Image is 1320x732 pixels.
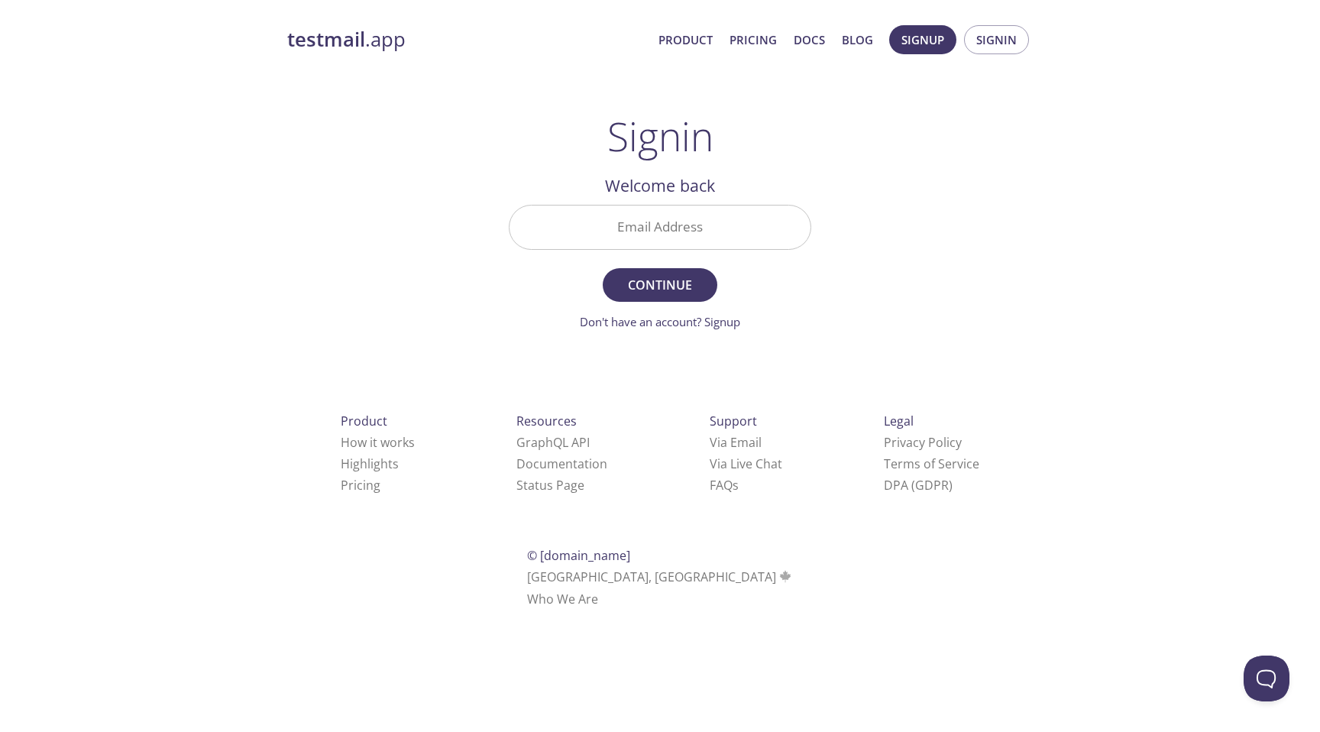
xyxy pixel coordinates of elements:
a: Blog [842,30,873,50]
a: Pricing [730,30,777,50]
a: Via Email [710,434,762,451]
a: Highlights [341,455,399,472]
a: How it works [341,434,415,451]
span: Continue [620,274,700,296]
button: Signup [889,25,956,54]
span: Support [710,413,757,429]
span: Legal [884,413,914,429]
span: [GEOGRAPHIC_DATA], [GEOGRAPHIC_DATA] [527,568,794,585]
a: GraphQL API [516,434,590,451]
span: Resources [516,413,577,429]
h1: Signin [607,113,713,159]
a: Pricing [341,477,380,494]
a: DPA (GDPR) [884,477,953,494]
a: testmail.app [287,27,646,53]
a: Don't have an account? Signup [580,314,740,329]
button: Continue [603,268,717,302]
strong: testmail [287,26,365,53]
a: FAQ [710,477,739,494]
a: Status Page [516,477,584,494]
span: Signin [976,30,1017,50]
a: Via Live Chat [710,455,782,472]
a: Docs [794,30,825,50]
span: Signup [901,30,944,50]
a: Terms of Service [884,455,979,472]
a: Privacy Policy [884,434,962,451]
span: Product [341,413,387,429]
a: Product [658,30,713,50]
span: s [733,477,739,494]
button: Signin [964,25,1029,54]
iframe: Help Scout Beacon - Open [1244,656,1289,701]
h2: Welcome back [509,173,811,199]
a: Who We Are [527,591,598,607]
span: © [DOMAIN_NAME] [527,547,630,564]
a: Documentation [516,455,607,472]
